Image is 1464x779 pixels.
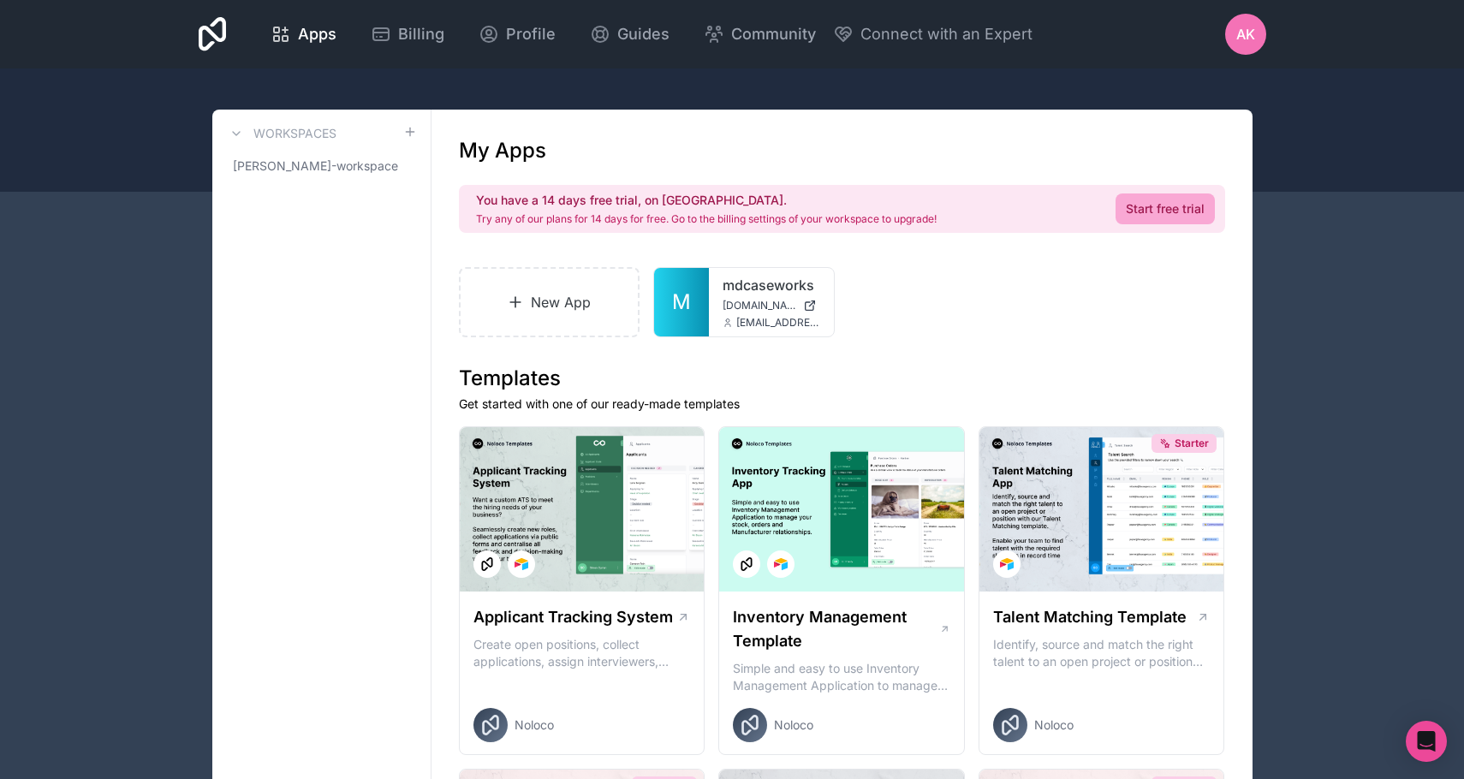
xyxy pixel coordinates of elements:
a: Apps [257,15,350,53]
p: Simple and easy to use Inventory Management Application to manage your stock, orders and Manufact... [733,660,950,694]
img: Airtable Logo [1000,557,1014,571]
a: Guides [576,15,683,53]
div: Open Intercom Messenger [1406,721,1447,762]
h1: Templates [459,365,1225,392]
span: M [672,288,691,316]
h1: Talent Matching Template [993,605,1187,629]
span: Noloco [774,717,813,734]
span: Billing [398,22,444,46]
img: Airtable Logo [774,557,788,571]
a: New App [459,267,640,337]
span: Profile [506,22,556,46]
span: [EMAIL_ADDRESS][DOMAIN_NAME] [736,316,820,330]
span: Guides [617,22,670,46]
a: M [654,268,709,336]
a: [DOMAIN_NAME] [723,299,820,312]
a: Start free trial [1116,193,1215,224]
span: Noloco [1034,717,1074,734]
img: Airtable Logo [515,557,528,571]
span: Noloco [515,717,554,734]
span: Apps [298,22,336,46]
p: Identify, source and match the right talent to an open project or position with our Talent Matchi... [993,636,1211,670]
h1: Applicant Tracking System [473,605,673,629]
h3: Workspaces [253,125,336,142]
span: AK [1236,24,1255,45]
a: Billing [357,15,458,53]
span: Community [731,22,816,46]
h1: My Apps [459,137,546,164]
button: Connect with an Expert [833,22,1033,46]
h2: You have a 14 days free trial, on [GEOGRAPHIC_DATA]. [476,192,937,209]
a: Workspaces [226,123,336,144]
p: Get started with one of our ready-made templates [459,395,1225,413]
p: Create open positions, collect applications, assign interviewers, centralise candidate feedback a... [473,636,691,670]
a: Profile [465,15,569,53]
a: [PERSON_NAME]-workspace [226,151,417,181]
span: [PERSON_NAME]-workspace [233,158,398,175]
h1: Inventory Management Template [733,605,938,653]
p: Try any of our plans for 14 days for free. Go to the billing settings of your workspace to upgrade! [476,212,937,226]
span: [DOMAIN_NAME] [723,299,796,312]
span: Starter [1175,437,1209,450]
span: Connect with an Expert [860,22,1033,46]
a: mdcaseworks [723,275,820,295]
a: Community [690,15,830,53]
